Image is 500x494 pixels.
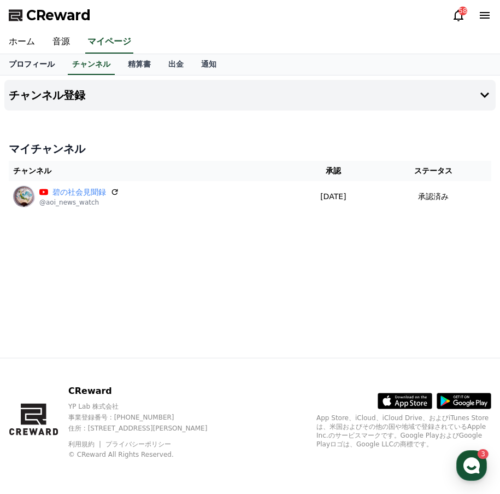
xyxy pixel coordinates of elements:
[85,31,133,54] a: マイページ
[376,161,491,181] th: ステータス
[68,440,103,448] a: 利用規約
[295,191,372,202] p: [DATE]
[316,414,491,449] p: App Store、iCloud、iCloud Drive、およびiTunes Storeは、米国およびその他の国や地域で登録されているApple Inc.のサービスマークです。Google P...
[111,346,115,355] span: 3
[458,7,467,15] div: 58
[13,185,35,207] img: 碧の社会見聞録
[9,141,491,156] h4: マイチャンネル
[68,385,226,398] p: CReward
[28,363,47,372] span: Home
[119,54,160,75] a: 精算書
[91,364,123,373] span: Messages
[452,9,465,22] a: 58
[44,31,79,54] a: 音源
[52,187,106,198] a: 碧の社会見聞録
[192,54,225,75] a: 通知
[68,402,226,411] p: YP Lab 株式会社
[160,54,192,75] a: 出金
[26,7,91,24] span: CReward
[72,347,141,374] a: 3Messages
[418,191,449,202] p: 承認済み
[9,161,291,181] th: チャンネル
[68,424,226,433] p: 住所 : [STREET_ADDRESS][PERSON_NAME]
[105,440,171,448] a: プライバシーポリシー
[68,450,226,459] p: © CReward All Rights Reserved.
[9,7,91,24] a: CReward
[291,161,376,181] th: 承認
[162,363,189,372] span: Settings
[4,80,496,111] button: チャンネル登録
[39,198,119,207] p: @aoi_news_watch
[68,54,115,75] a: チャンネル
[9,89,85,101] h4: チャンネル登録
[141,347,210,374] a: Settings
[68,413,226,422] p: 事業登録番号 : [PHONE_NUMBER]
[3,347,72,374] a: Home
